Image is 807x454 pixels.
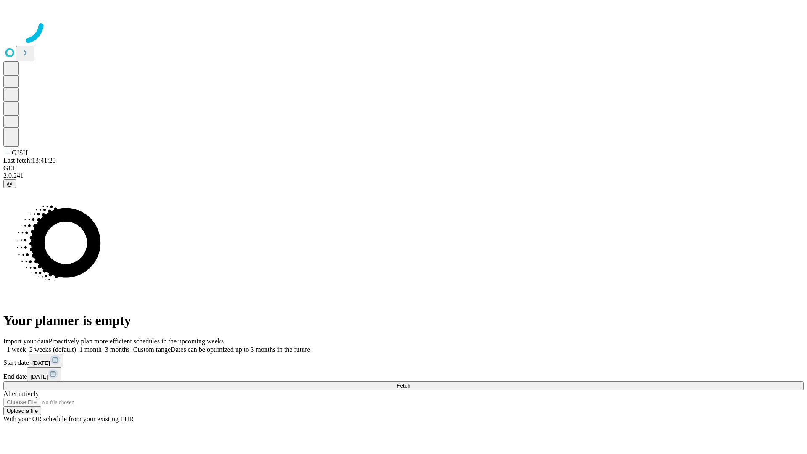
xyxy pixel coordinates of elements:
[3,164,804,172] div: GEI
[3,179,16,188] button: @
[3,157,56,164] span: Last fetch: 13:41:25
[3,415,134,422] span: With your OR schedule from your existing EHR
[29,346,76,353] span: 2 weeks (default)
[7,181,13,187] span: @
[3,390,39,397] span: Alternatively
[133,346,171,353] span: Custom range
[3,354,804,367] div: Start date
[30,374,48,380] span: [DATE]
[3,406,41,415] button: Upload a file
[79,346,102,353] span: 1 month
[29,354,63,367] button: [DATE]
[7,346,26,353] span: 1 week
[3,338,49,345] span: Import your data
[32,360,50,366] span: [DATE]
[3,381,804,390] button: Fetch
[3,313,804,328] h1: Your planner is empty
[171,346,311,353] span: Dates can be optimized up to 3 months in the future.
[3,367,804,381] div: End date
[49,338,225,345] span: Proactively plan more efficient schedules in the upcoming weeks.
[105,346,130,353] span: 3 months
[3,172,804,179] div: 2.0.241
[396,383,410,389] span: Fetch
[27,367,61,381] button: [DATE]
[12,149,28,156] span: GJSH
